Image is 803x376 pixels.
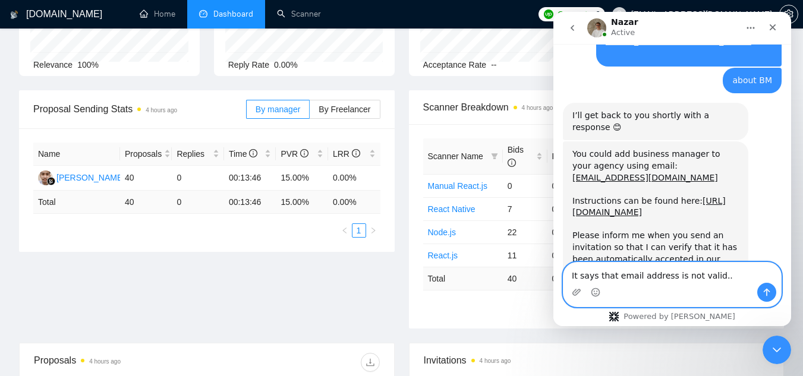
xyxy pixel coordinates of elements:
[338,223,352,238] li: Previous Page
[424,353,770,368] span: Invitations
[615,10,623,18] span: user
[547,267,592,290] td: 0
[333,149,360,159] span: LRR
[19,184,185,207] div: Instructions can be found here:
[361,358,379,367] span: download
[328,191,380,214] td: 0.00 %
[37,276,47,285] button: Emoji picker
[352,224,366,237] a: 1
[18,276,28,285] button: Upload attachment
[558,8,593,21] span: Connects:
[547,244,592,267] td: 0
[224,166,276,191] td: 00:13:46
[428,181,487,191] a: Manual React.js
[19,184,172,206] a: [URL][DOMAIN_NAME]
[19,218,185,288] div: Please inform me when you send an invitation so that I can verify that it has been automatically ...
[779,5,798,24] button: setting
[522,105,553,111] time: 4 hours ago
[33,60,73,69] span: Relevance
[491,60,496,69] span: --
[361,353,380,372] button: download
[10,5,18,24] img: logo
[47,177,55,185] img: gigradar-bm.png
[596,8,600,21] span: 0
[276,191,328,214] td: 15.00 %
[328,166,380,191] td: 0.00%
[33,102,246,116] span: Proposal Sending Stats
[56,171,125,184] div: [PERSON_NAME]
[172,191,224,214] td: 0
[547,220,592,244] td: 0
[428,251,458,260] a: React.js
[423,267,503,290] td: Total
[428,204,475,214] a: React Native
[38,172,125,182] a: AI[PERSON_NAME]
[544,10,553,19] img: upwork-logo.png
[553,12,791,326] iframe: Intercom live chat
[491,153,498,160] span: filter
[508,145,524,168] span: Bids
[34,353,207,372] div: Proposals
[10,129,228,356] div: Nazar says…
[352,149,360,157] span: info-circle
[547,174,592,197] td: 0
[779,10,798,19] a: setting
[10,129,195,330] div: You could add business manager to your agency using email:[EMAIL_ADDRESS][DOMAIN_NAME]​Instructio...
[120,166,172,191] td: 40
[503,197,547,220] td: 7
[256,105,300,114] span: By manager
[780,10,798,19] span: setting
[10,251,228,271] textarea: Message…
[763,336,791,364] iframe: Intercom live chat
[125,147,162,160] span: Proposals
[33,191,120,214] td: Total
[366,223,380,238] li: Next Page
[213,9,253,19] span: Dashboard
[319,105,370,114] span: By Freelancer
[276,166,328,191] td: 15.00%
[120,191,172,214] td: 40
[140,9,175,19] a: homeHome
[33,143,120,166] th: Name
[19,161,165,170] a: [EMAIL_ADDRESS][DOMAIN_NAME]
[19,137,185,183] div: You could add business manager to your agency using email: ​
[503,267,547,290] td: 40
[229,149,257,159] span: Time
[428,228,456,237] a: Node.js
[547,197,592,220] td: 0
[489,147,500,165] span: filter
[172,143,224,166] th: Replies
[274,60,298,69] span: 0.00%
[228,60,269,69] span: Reply Rate
[338,223,352,238] button: left
[503,244,547,267] td: 11
[503,174,547,197] td: 0
[120,143,172,166] th: Proposals
[277,9,321,19] a: searchScanner
[341,227,348,234] span: left
[428,151,483,161] span: Scanner Name
[423,60,487,69] span: Acceptance Rate
[177,147,210,160] span: Replies
[146,107,177,113] time: 4 hours ago
[199,10,207,18] span: dashboard
[300,149,308,157] span: info-circle
[552,151,574,161] span: Re
[366,223,380,238] button: right
[204,271,223,290] button: Send a message…
[89,358,121,365] time: 4 hours ago
[249,149,257,157] span: info-circle
[19,207,185,219] div: ​
[224,191,276,214] td: 00:13:46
